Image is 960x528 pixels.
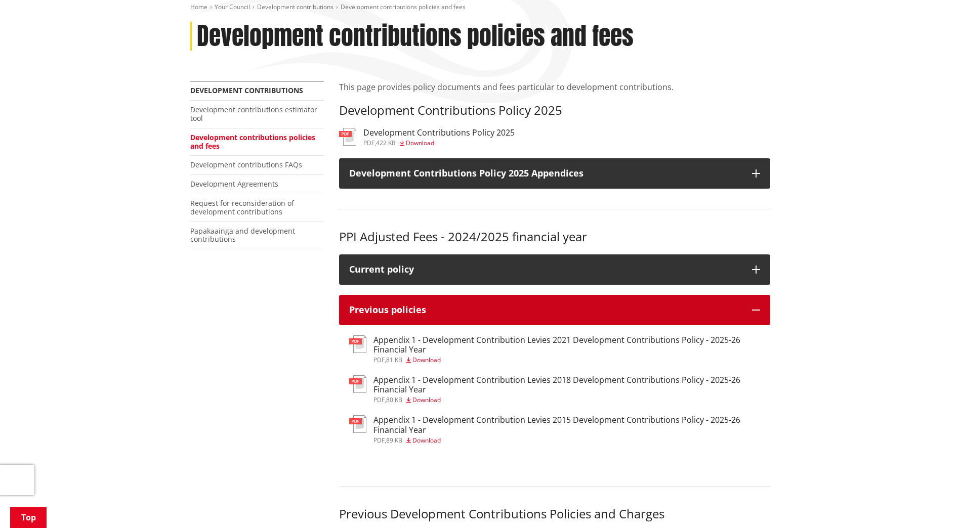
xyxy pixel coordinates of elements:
img: document-pdf.svg [349,375,366,393]
button: Current policy [339,254,770,285]
div: , [363,140,515,146]
img: document-pdf.svg [349,415,366,433]
a: Top [10,507,47,528]
a: Development contributions FAQs [190,160,302,169]
h3: Development Contributions Policy 2025 [363,128,515,138]
a: Development contributions policies and fees [190,133,315,151]
div: , [373,397,760,403]
h3: Development Contributions Policy 2025 Appendices [349,168,742,179]
p: This page provides policy documents and fees particular to development contributions. [339,81,770,93]
h3: Development Contributions Policy 2025 [339,103,770,118]
a: Development contributions [190,85,303,95]
a: Development Agreements [190,179,278,189]
span: 80 KB [386,395,402,404]
span: Download [412,395,441,404]
nav: breadcrumb [190,3,770,12]
a: Appendix 1 - Development Contribution Levies 2021 Development Contributions Policy - 2025-26 Fina... [349,335,760,363]
a: Development Contributions Policy 2025 pdf,422 KB Download [339,128,515,146]
h3: Appendix 1 - Development Contribution Levies 2018 Development Contributions Policy - 2025-26 Fina... [373,375,760,394]
span: 422 KB [376,139,396,147]
span: Development contributions policies and fees [341,3,466,11]
div: , [373,437,760,444]
span: pdf [373,395,385,404]
a: Request for reconsideration of development contributions [190,198,294,216]
a: Home [190,3,207,11]
h3: PPI Adjusted Fees - 2024/2025 financial year [339,230,770,244]
span: pdf [373,436,385,445]
span: pdf [373,356,385,364]
span: 89 KB [386,436,402,445]
a: Appendix 1 - Development Contribution Levies 2015 Development Contributions Policy - 2025-26 Fina... [349,415,760,443]
h3: Previous Development Contributions Policies and Charges [339,507,770,521]
iframe: Messenger Launcher [913,486,950,522]
h3: Appendix 1 - Development Contribution Levies 2015 Development Contributions Policy - 2025-26 Fina... [373,415,760,434]
a: Development contributions [257,3,333,11]
a: Papakaainga and development contributions [190,226,295,244]
a: Development contributions estimator tool [190,105,317,123]
span: pdf [363,139,374,147]
img: document-pdf.svg [339,128,356,146]
div: Current policy [349,265,742,275]
h1: Development contributions policies and fees [197,22,634,51]
div: Previous policies [349,305,742,315]
button: Previous policies [339,295,770,325]
span: 81 KB [386,356,402,364]
span: Download [412,356,441,364]
span: Download [412,436,441,445]
button: Development Contributions Policy 2025 Appendices [339,158,770,189]
img: document-pdf.svg [349,335,366,353]
a: Your Council [215,3,250,11]
span: Download [406,139,434,147]
a: Appendix 1 - Development Contribution Levies 2018 Development Contributions Policy - 2025-26 Fina... [349,375,760,403]
div: , [373,357,760,363]
h3: Appendix 1 - Development Contribution Levies 2021 Development Contributions Policy - 2025-26 Fina... [373,335,760,355]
